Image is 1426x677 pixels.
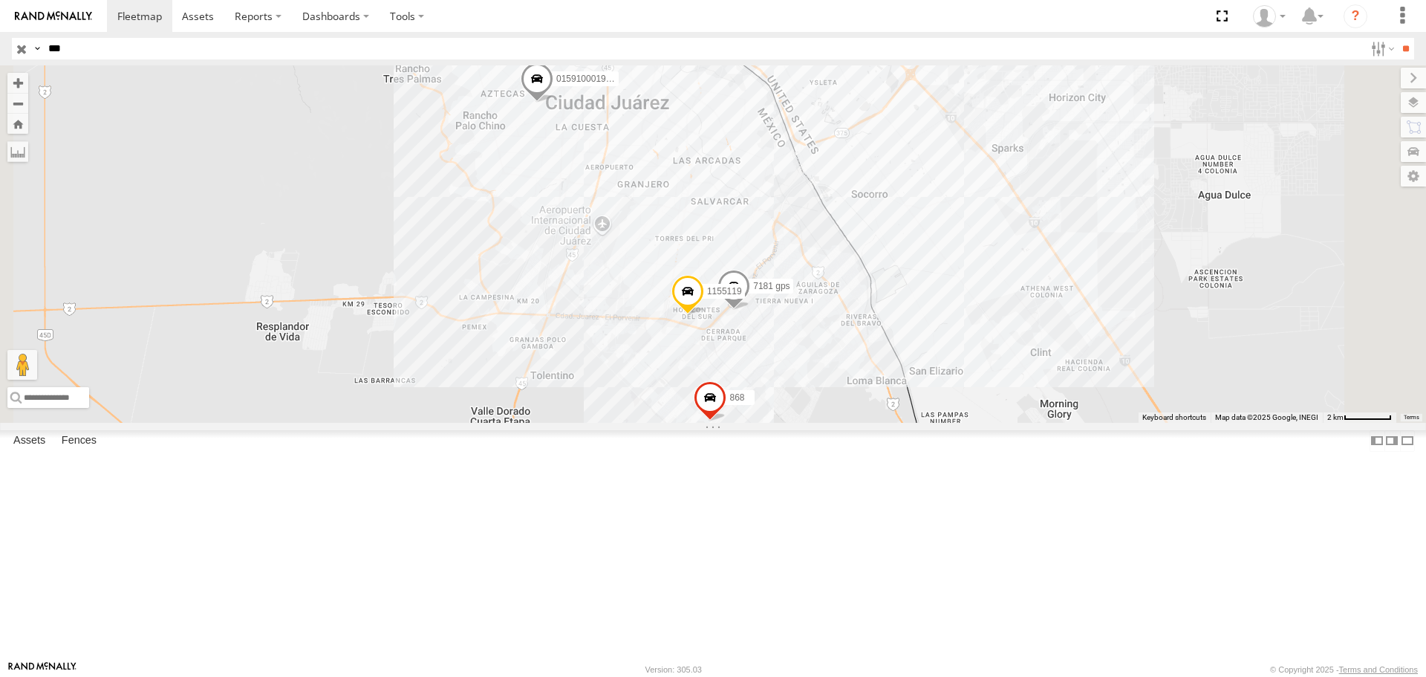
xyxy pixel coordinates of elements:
div: MANUEL HERNANDEZ [1248,5,1291,27]
label: Assets [6,431,53,452]
label: Search Query [31,38,43,59]
div: Version: 305.03 [645,665,702,674]
label: Dock Summary Table to the Right [1384,430,1399,452]
button: Zoom out [7,93,28,114]
label: Hide Summary Table [1400,430,1415,452]
button: Drag Pegman onto the map to open Street View [7,350,37,380]
button: Zoom in [7,73,28,93]
button: Keyboard shortcuts [1142,412,1206,423]
img: rand-logo.svg [15,11,92,22]
span: 868 [729,393,744,404]
button: Map Scale: 2 km per 61 pixels [1323,412,1396,423]
span: Map data ©2025 Google, INEGI [1215,413,1318,421]
label: Dock Summary Table to the Left [1370,430,1384,452]
span: 1155119 [707,286,742,297]
label: Measure [7,141,28,162]
span: 7181 gps [753,282,789,292]
span: 2 km [1327,413,1344,421]
span: 015910001918195 [556,74,631,84]
label: Map Settings [1401,166,1426,187]
a: Terms and Conditions [1339,665,1418,674]
button: Zoom Home [7,114,28,134]
div: © Copyright 2025 - [1270,665,1418,674]
a: Visit our Website [8,662,76,677]
i: ? [1344,4,1367,28]
label: Fences [54,431,104,452]
label: Search Filter Options [1365,38,1397,59]
a: Terms [1404,414,1419,420]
